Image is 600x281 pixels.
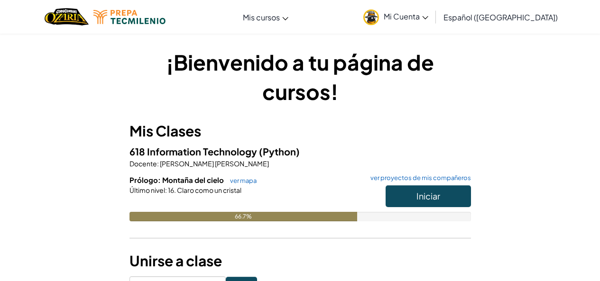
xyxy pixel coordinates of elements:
span: Mi Cuenta [384,11,428,21]
span: : [165,186,167,194]
button: Iniciar [386,185,471,207]
a: ver mapa [225,177,257,184]
a: Mi Cuenta [359,2,433,32]
div: 66.7% [129,212,357,221]
a: Ozaria by CodeCombat logo [45,7,89,27]
span: Docente [129,159,157,168]
span: Claro como un cristal [176,186,241,194]
span: Prólogo: Montaña del cielo [129,175,225,184]
h3: Unirse a clase [129,250,471,272]
img: avatar [363,9,379,25]
span: Iniciar [416,190,440,201]
span: : [157,159,159,168]
a: ver proyectos de mis compañeros [366,175,471,181]
span: [PERSON_NAME] [PERSON_NAME] [159,159,269,168]
span: 618 Information Technology [129,145,259,157]
img: Tecmilenio logo [93,10,166,24]
span: (Python) [259,145,300,157]
h1: ¡Bienvenido a tu página de cursos! [129,47,471,106]
a: Español ([GEOGRAPHIC_DATA]) [439,4,563,30]
span: Español ([GEOGRAPHIC_DATA]) [443,12,558,22]
img: Home [45,7,89,27]
span: Último nivel [129,186,165,194]
h3: Mis Clases [129,120,471,142]
a: Mis cursos [238,4,293,30]
span: Mis cursos [243,12,280,22]
span: 16. [167,186,176,194]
